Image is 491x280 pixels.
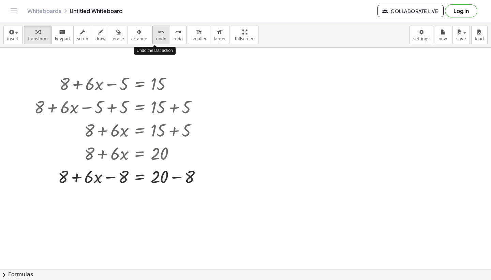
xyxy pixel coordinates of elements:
[152,26,170,44] button: undoundo
[471,26,488,44] button: load
[413,37,430,41] span: settings
[377,5,444,17] button: Collaborate Live
[158,28,164,36] i: undo
[73,26,92,44] button: scrub
[51,26,74,44] button: keyboardkeypad
[435,26,451,44] button: new
[445,4,477,17] button: Log in
[452,26,470,44] button: save
[27,8,61,14] a: Whiteboards
[188,26,210,44] button: format_sizesmaller
[28,37,48,41] span: transform
[24,26,51,44] button: transform
[156,37,166,41] span: undo
[217,28,223,36] i: format_size
[77,37,88,41] span: scrub
[7,37,19,41] span: insert
[383,8,438,14] span: Collaborate Live
[92,26,109,44] button: draw
[196,28,202,36] i: format_size
[59,28,65,36] i: keyboard
[55,37,70,41] span: keypad
[8,5,19,16] button: Toggle navigation
[475,37,484,41] span: load
[134,47,176,55] div: Undo the last action
[3,26,23,44] button: insert
[214,37,226,41] span: larger
[128,26,151,44] button: arrange
[95,37,106,41] span: draw
[113,37,124,41] span: erase
[438,37,447,41] span: new
[131,37,147,41] span: arrange
[235,37,254,41] span: fullscreen
[192,37,207,41] span: smaller
[410,26,433,44] button: settings
[456,37,466,41] span: save
[231,26,258,44] button: fullscreen
[175,28,181,36] i: redo
[109,26,128,44] button: erase
[170,26,187,44] button: redoredo
[174,37,183,41] span: redo
[210,26,229,44] button: format_sizelarger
